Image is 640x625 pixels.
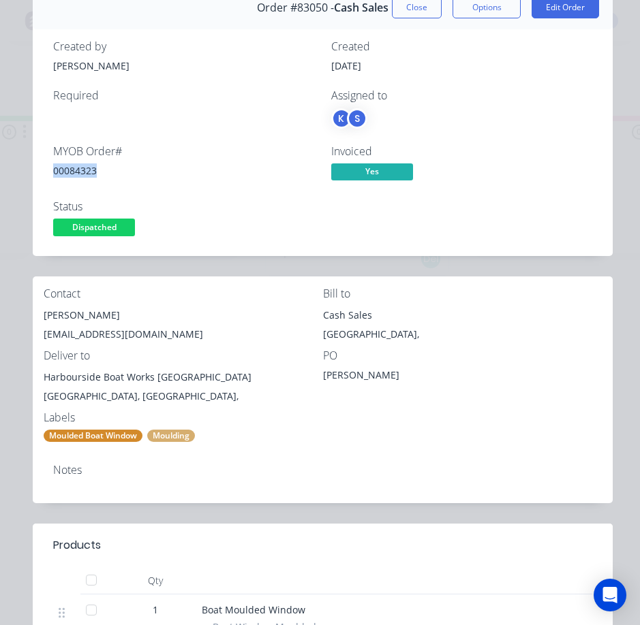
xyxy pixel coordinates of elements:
span: Order #83050 - [257,1,334,14]
div: Cash Sales[GEOGRAPHIC_DATA], [323,306,603,349]
div: MYOB Order # [53,145,315,158]
div: Assigned to [331,89,593,102]
div: Qty [115,567,196,594]
div: Created by [53,40,315,53]
span: [DATE] [331,59,361,72]
div: Cash Sales [323,306,603,325]
div: Required [53,89,315,102]
div: Invoiced [331,145,593,158]
div: Open Intercom Messenger [594,579,626,611]
div: Contact [44,287,323,300]
div: [GEOGRAPHIC_DATA], [323,325,603,344]
div: [PERSON_NAME] [323,368,493,387]
button: KS [331,108,367,129]
div: Status [53,200,315,213]
div: Bill to [323,287,603,300]
div: [PERSON_NAME] [53,59,315,73]
span: Dispatched [53,219,135,236]
div: 00084323 [53,163,315,178]
span: Cash Sales [334,1,388,14]
div: Labels [44,411,323,424]
div: Products [53,537,101,554]
div: S [347,108,367,129]
div: Moulded Boat Window [44,430,142,442]
div: Deliver to [44,349,323,362]
div: Created [331,40,593,53]
div: [EMAIL_ADDRESS][DOMAIN_NAME] [44,325,323,344]
button: Dispatched [53,219,135,239]
div: Notes [53,464,592,477]
div: [PERSON_NAME] [44,306,323,325]
div: Harbourside Boat Works [GEOGRAPHIC_DATA] [44,368,323,387]
span: 1 [153,603,158,617]
div: Harbourside Boat Works [GEOGRAPHIC_DATA][GEOGRAPHIC_DATA], [GEOGRAPHIC_DATA], [44,368,323,411]
div: [PERSON_NAME][EMAIL_ADDRESS][DOMAIN_NAME] [44,306,323,349]
div: Moulding [147,430,195,442]
div: PO [323,349,603,362]
div: K [331,108,352,129]
span: Boat Moulded Window [202,603,305,616]
span: Yes [331,163,413,180]
div: [GEOGRAPHIC_DATA], [GEOGRAPHIC_DATA], [44,387,323,406]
